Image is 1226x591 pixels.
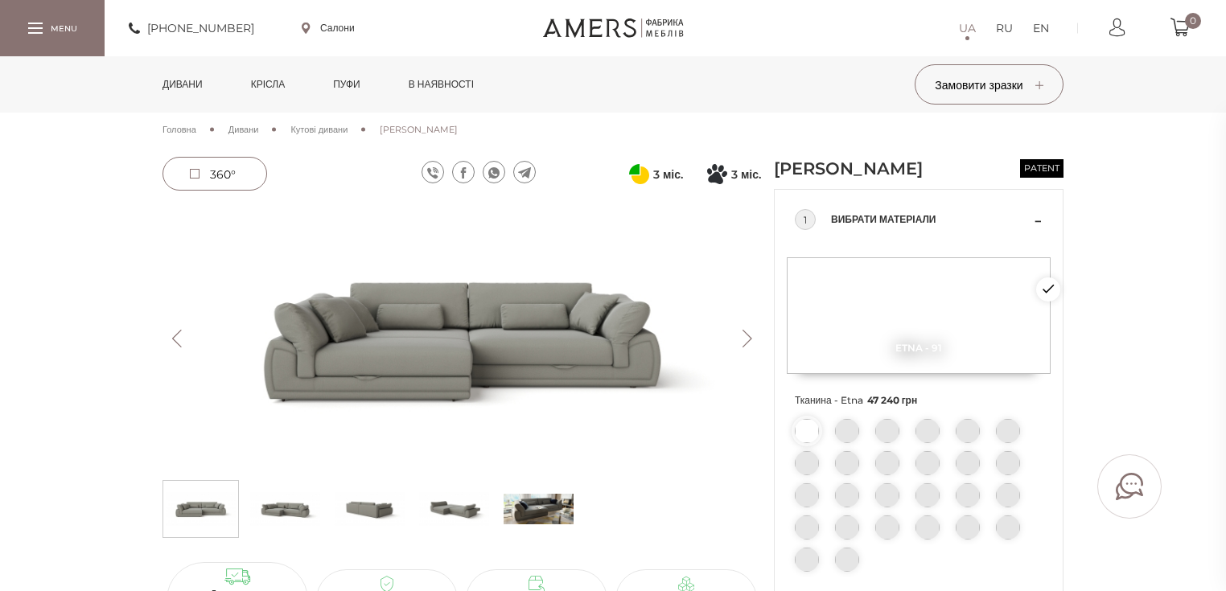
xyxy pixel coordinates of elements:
[422,161,444,183] a: viber
[150,56,215,113] a: Дивани
[163,330,191,347] button: Previous
[250,485,320,533] img: Кутовий Диван ДЖЕММА s-1
[321,56,372,113] a: Пуфи
[335,485,405,533] img: Кутовий Диван ДЖЕММА s-2
[163,205,761,472] img: Кутовий Диван ДЖЕММА -0
[228,122,259,137] a: Дивани
[787,257,1051,374] img: Etna - 91
[996,18,1013,38] a: RU
[795,390,1043,411] span: Тканина - Etna
[731,165,761,184] span: 3 міс.
[1020,159,1063,178] span: patent
[915,64,1063,105] button: Замовити зразки
[867,394,918,406] span: 47 240 грн
[163,122,196,137] a: Головна
[397,56,486,113] a: в наявності
[166,485,236,533] img: Кутовий Диван ДЖЕММА s-0
[653,165,683,184] span: 3 міс.
[290,124,348,135] span: Кутові дивани
[935,78,1043,92] span: Замовити зразки
[1185,13,1201,29] span: 0
[239,56,297,113] a: Крісла
[163,124,196,135] span: Головна
[483,161,505,183] a: whatsapp
[228,124,259,135] span: Дивани
[163,157,267,191] a: 360°
[1033,18,1049,38] a: EN
[774,157,959,181] h1: [PERSON_NAME]
[290,122,348,137] a: Кутові дивани
[302,21,355,35] a: Салони
[504,485,574,533] img: s_
[210,167,236,182] span: 360°
[959,18,976,38] a: UA
[452,161,475,183] a: facebook
[787,342,1051,354] span: Etna - 91
[733,330,761,347] button: Next
[419,485,489,533] img: Кутовий Диван ДЖЕММА s-3
[831,210,1031,229] span: Вибрати матеріали
[629,164,649,184] svg: Оплата частинами від ПриватБанку
[513,161,536,183] a: telegram
[129,18,254,38] a: [PHONE_NUMBER]
[795,209,816,230] div: 1
[707,164,727,184] svg: Покупка частинами від Монобанку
